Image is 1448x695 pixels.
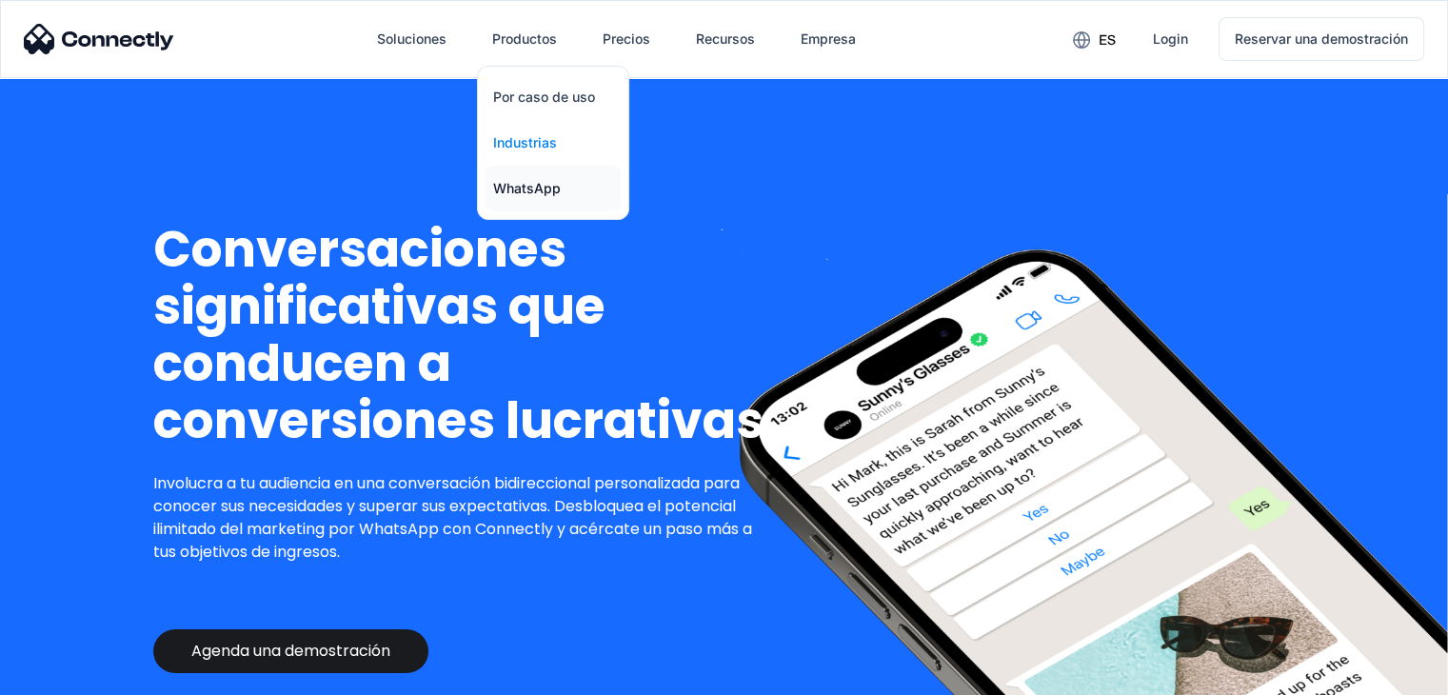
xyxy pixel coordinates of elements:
[153,629,428,673] a: Agenda una demostración
[1058,25,1130,53] div: es
[377,26,446,52] div: Soluciones
[38,662,114,688] ul: Language list
[587,16,665,62] a: Precios
[153,221,769,449] h1: Conversaciones significativas que conducen a conversiones lucrativas
[785,16,871,62] div: Empresa
[492,26,557,52] div: Productos
[477,16,572,62] div: Productos
[486,120,621,166] a: Industrias
[19,662,114,688] aside: Language selected: Español
[696,26,755,52] div: Recursos
[1138,16,1203,62] a: Login
[681,16,770,62] div: Recursos
[153,472,769,564] p: Involucra a tu audiencia en una conversación bidireccional personalizada para conocer sus necesid...
[1219,17,1424,61] a: Reservar una demostración
[486,166,621,211] a: WhatsApp
[477,66,629,220] nav: Productos
[1099,27,1116,53] div: es
[603,26,650,52] div: Precios
[362,16,462,62] div: Soluciones
[191,642,390,661] div: Agenda una demostración
[486,74,621,120] a: Por caso de uso
[801,26,856,52] div: Empresa
[1153,26,1188,52] div: Login
[24,24,174,54] img: Logotipo de Connectly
